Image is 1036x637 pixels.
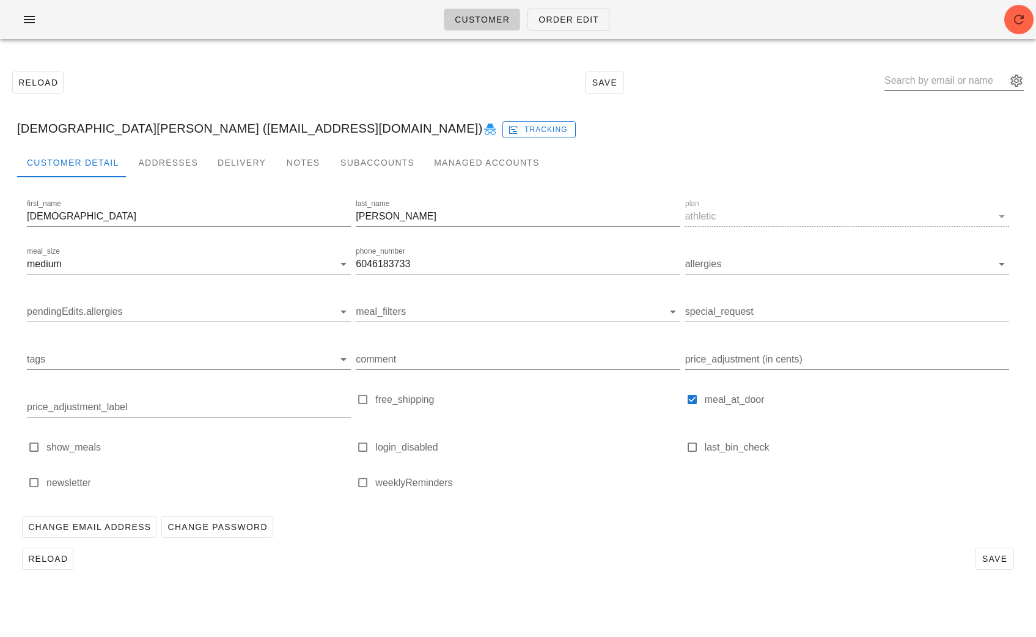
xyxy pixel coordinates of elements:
span: Change Email Address [28,522,151,532]
label: last_name [356,199,389,208]
span: Order Edit [538,15,599,24]
div: meal_sizemedium [27,254,351,274]
button: Change Password [161,516,273,538]
div: [DEMOGRAPHIC_DATA][PERSON_NAME] ([EMAIL_ADDRESS][DOMAIN_NAME]) [7,109,1029,148]
label: meal_size [27,247,60,256]
button: Save [975,548,1014,570]
div: Customer Detail [17,148,128,177]
div: Delivery [208,148,276,177]
label: plan [685,199,699,208]
span: Tracking [510,124,568,135]
span: Save [590,78,619,87]
button: Reload [22,548,73,570]
input: Search by email or name [884,71,1007,90]
div: Subaccounts [331,148,424,177]
label: weeklyReminders [375,477,680,489]
span: Change Password [167,522,267,532]
label: last_bin_check [705,441,1009,454]
button: Change Email Address [22,516,156,538]
label: meal_at_door [705,394,1009,406]
div: meal_filters [356,302,680,322]
label: login_disabled [375,441,680,454]
span: Save [980,554,1008,564]
span: Reload [18,78,58,87]
div: planathletic [685,207,1009,226]
a: Tracking [502,119,576,138]
label: show_meals [46,441,351,454]
label: first_name [27,199,61,208]
button: appended action [1009,73,1024,88]
a: Customer [444,9,520,31]
div: Managed Accounts [424,148,549,177]
div: medium [27,259,62,270]
span: Customer [454,15,510,24]
span: Reload [28,554,68,564]
label: free_shipping [375,394,680,406]
div: allergies [685,254,1009,274]
label: newsletter [46,477,351,489]
button: Save [585,72,624,94]
div: Addresses [128,148,208,177]
div: pendingEdits.allergies [27,302,351,322]
div: tags [27,350,351,369]
button: Tracking [502,121,576,138]
a: Order Edit [527,9,609,31]
div: Notes [276,148,331,177]
label: phone_number [356,247,405,256]
button: Reload [12,72,64,94]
